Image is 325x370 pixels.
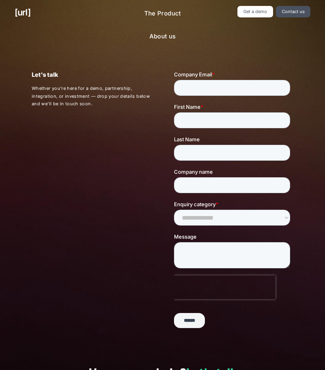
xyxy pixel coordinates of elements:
[174,70,293,335] iframe: Form 0
[32,70,151,80] p: Let's talk
[15,6,31,19] a: [URL]
[138,6,187,21] a: The Product
[237,6,273,17] a: Get a demo
[143,29,182,44] a: About us
[32,85,151,108] p: Whether you’re here for a demo, partnership, integration, or investment — drop your details below...
[276,6,310,17] a: Contact us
